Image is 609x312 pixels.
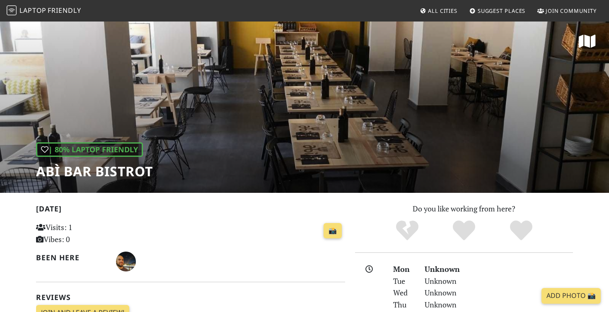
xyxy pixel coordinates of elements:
[36,293,345,302] h2: Reviews
[36,221,133,245] p: Visits: 1 Vibes: 0
[36,163,153,179] h1: Abì bar bistrot
[324,223,342,239] a: 📸
[388,275,420,287] div: Tue
[420,263,578,275] div: Unknown
[388,287,420,299] div: Wed
[541,288,601,304] a: Add Photo 📸
[420,287,578,299] div: Unknown
[388,299,420,311] div: Thu
[478,7,526,14] span: Suggest Places
[116,252,136,271] img: 1154-simone.jpg
[534,3,600,18] a: Join Community
[379,219,436,242] div: No
[7,4,81,18] a: LaptopFriendly LaptopFriendly
[7,5,17,15] img: LaptopFriendly
[48,6,81,15] span: Friendly
[388,263,420,275] div: Mon
[36,204,345,216] h2: [DATE]
[420,275,578,287] div: Unknown
[466,3,529,18] a: Suggest Places
[116,256,136,266] span: Simone Scarduzio
[416,3,461,18] a: All Cities
[493,219,550,242] div: Definitely!
[428,7,457,14] span: All Cities
[546,7,597,14] span: Join Community
[36,142,143,157] div: | 80% Laptop Friendly
[355,203,573,215] p: Do you like working from here?
[420,299,578,311] div: Unknown
[435,219,493,242] div: Yes
[19,6,46,15] span: Laptop
[36,253,106,262] h2: Been here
